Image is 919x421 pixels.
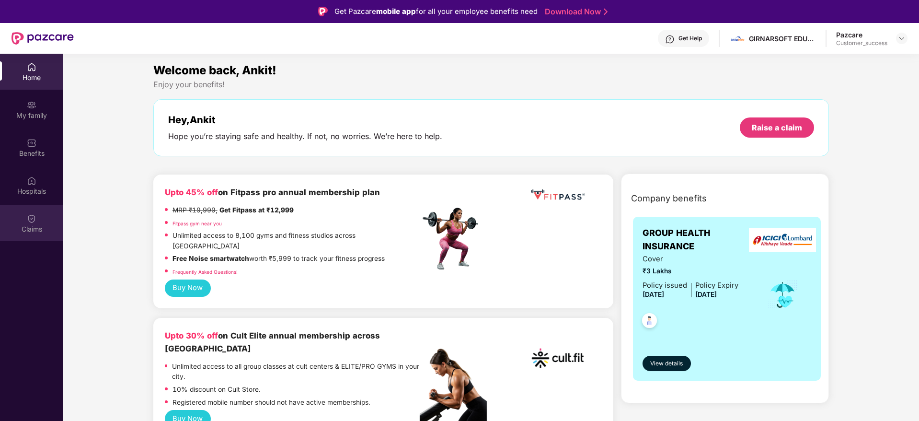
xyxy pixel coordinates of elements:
div: Raise a claim [752,122,802,133]
span: ₹3 Lakhs [643,266,738,277]
img: insurerLogo [749,228,816,252]
img: Logo [318,7,328,16]
img: Stroke [604,7,608,17]
span: Company benefits [631,192,707,205]
div: Policy issued [643,280,687,291]
del: MRP ₹19,999, [172,206,218,214]
span: [DATE] [695,291,717,298]
span: GROUP HEALTH INSURANCE [643,226,754,254]
div: Pazcare [836,30,887,39]
b: on Fitpass pro annual membership plan [165,187,380,197]
img: svg+xml;base64,PHN2ZyBpZD0iQ2xhaW0iIHhtbG5zPSJodHRwOi8vd3d3LnczLm9yZy8yMDAwL3N2ZyIgd2lkdGg9IjIwIi... [27,214,36,223]
p: Unlimited access to 8,100 gyms and fitness studios across [GEOGRAPHIC_DATA] [172,231,420,251]
strong: Free Noise smartwatch [172,255,249,262]
div: Get Help [678,35,702,42]
div: Policy Expiry [695,280,738,291]
strong: Get Fitpass at ₹12,999 [219,206,294,214]
button: Buy Now [165,280,211,297]
button: View details [643,356,691,371]
a: Frequently Asked Questions! [172,269,238,275]
div: Hey, Ankit [168,114,442,126]
a: Fitpass gym near you [172,221,222,226]
div: GIRNARSOFT EDUCATION SERVICES PRIVATE LIMITED [749,34,816,43]
img: fpp.png [420,205,487,272]
span: [DATE] [643,291,664,298]
span: View details [650,359,683,368]
img: icon [767,279,798,311]
span: Welcome back, Ankit! [153,63,276,77]
img: svg+xml;base64,PHN2ZyBpZD0iQmVuZWZpdHMiIHhtbG5zPSJodHRwOi8vd3d3LnczLm9yZy8yMDAwL3N2ZyIgd2lkdGg9Ij... [27,138,36,148]
p: Unlimited access to all group classes at cult centers & ELITE/PRO GYMS in your city. [172,362,419,382]
p: Registered mobile number should not have active memberships. [172,398,370,408]
p: 10% discount on Cult Store. [172,385,261,395]
img: svg+xml;base64,PHN2ZyBpZD0iSG9tZSIgeG1sbnM9Imh0dHA6Ly93d3cudzMub3JnLzIwMDAvc3ZnIiB3aWR0aD0iMjAiIG... [27,62,36,72]
img: fppp.png [529,186,586,204]
div: Get Pazcare for all your employee benefits need [334,6,538,17]
div: Enjoy your benefits! [153,80,829,90]
b: on Cult Elite annual membership across [GEOGRAPHIC_DATA] [165,331,380,353]
img: cult.png [529,329,586,387]
img: svg+xml;base64,PHN2ZyBpZD0iSGVscC0zMngzMiIgeG1sbnM9Imh0dHA6Ly93d3cudzMub3JnLzIwMDAvc3ZnIiB3aWR0aD... [665,35,675,44]
p: worth ₹5,999 to track your fitness progress [172,254,385,264]
img: New Pazcare Logo [11,32,74,45]
b: Upto 45% off [165,187,218,197]
a: Download Now [545,7,605,17]
img: svg+xml;base64,PHN2ZyBpZD0iSG9zcGl0YWxzIiB4bWxucz0iaHR0cDovL3d3dy53My5vcmcvMjAwMC9zdmciIHdpZHRoPS... [27,176,36,186]
div: Customer_success [836,39,887,47]
img: svg+xml;base64,PHN2ZyB4bWxucz0iaHR0cDovL3d3dy53My5vcmcvMjAwMC9zdmciIHdpZHRoPSI0OC45NDMiIGhlaWdodD... [638,310,661,334]
div: Hope you’re staying safe and healthy. If not, no worries. We’re here to help. [168,131,442,141]
b: Upto 30% off [165,331,218,340]
img: cd%20colored%20full%20logo%20(1).png [731,32,745,46]
span: Cover [643,254,738,265]
img: svg+xml;base64,PHN2ZyB3aWR0aD0iMjAiIGhlaWdodD0iMjAiIHZpZXdCb3g9IjAgMCAyMCAyMCIgZmlsbD0ibm9uZSIgeG... [27,100,36,110]
strong: mobile app [376,7,416,16]
img: svg+xml;base64,PHN2ZyBpZD0iRHJvcGRvd24tMzJ4MzIiIHhtbG5zPSJodHRwOi8vd3d3LnczLm9yZy8yMDAwL3N2ZyIgd2... [898,35,906,42]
